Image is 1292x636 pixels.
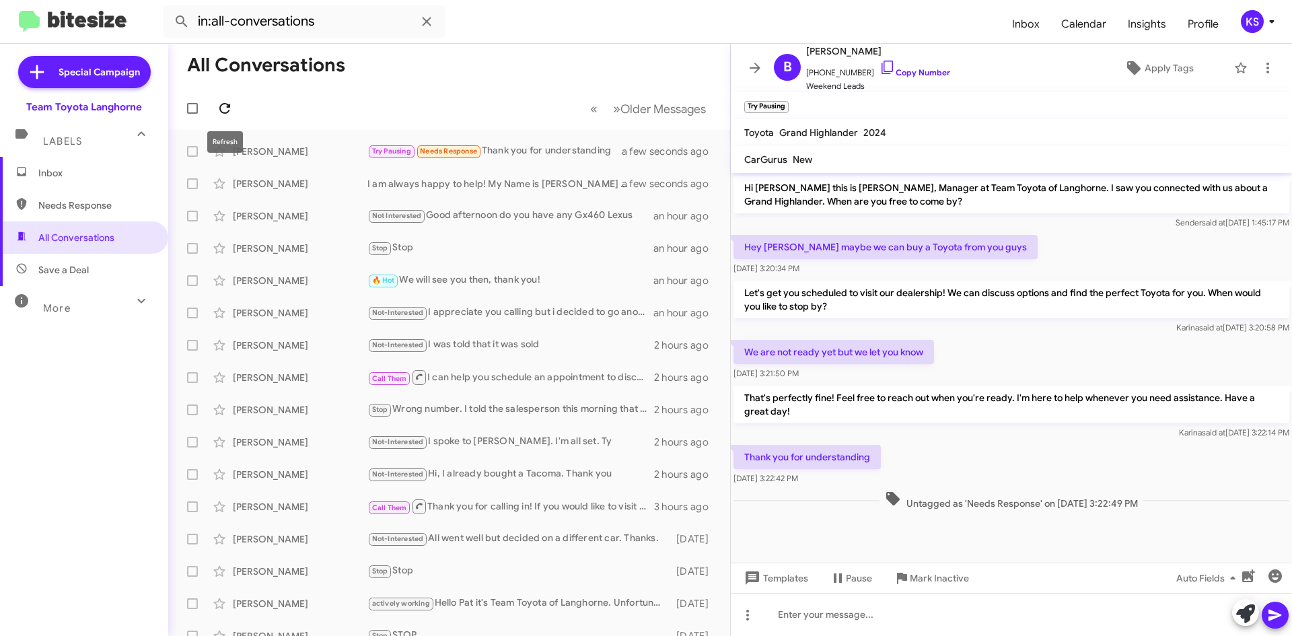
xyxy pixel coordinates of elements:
div: I am always happy to help! My Name is [PERSON_NAME] and my email address is [EMAIL_ADDRESS][DOMAI... [367,177,639,190]
button: Pause [819,566,883,590]
div: [PERSON_NAME] [233,274,367,287]
span: Not Interested [372,211,422,220]
p: We are not ready yet but we let you know [733,340,934,364]
p: Hi [PERSON_NAME] this is [PERSON_NAME], Manager at Team Toyota of Langhorne. I saw you connected ... [733,176,1289,213]
div: [DATE] [670,597,719,610]
span: Auto Fields [1176,566,1241,590]
div: [PERSON_NAME] [233,435,367,449]
span: said at [1199,322,1223,332]
div: [DATE] [670,565,719,578]
p: Thank you for understanding [733,445,881,469]
h1: All Conversations [187,55,345,76]
div: We will see you then, thank you! [367,273,653,288]
button: Previous [582,95,606,122]
div: Stop [367,240,653,256]
button: KS [1229,10,1277,33]
span: actively working [372,599,430,608]
span: Not-Interested [372,534,424,543]
nav: Page navigation example [583,95,714,122]
div: an hour ago [653,209,719,223]
span: [DATE] 3:22:42 PM [733,473,798,483]
span: Stop [372,405,388,414]
div: [PERSON_NAME] [233,532,367,546]
div: 2 hours ago [654,403,719,417]
span: Inbox [38,166,153,180]
div: [PERSON_NAME] [233,242,367,255]
span: Weekend Leads [806,79,950,93]
div: an hour ago [653,274,719,287]
p: Hey [PERSON_NAME] maybe we can buy a Toyota from you guys [733,235,1038,259]
span: Templates [742,566,808,590]
div: [PERSON_NAME] [233,597,367,610]
span: Untagged as 'Needs Response' on [DATE] 3:22:49 PM [880,491,1143,510]
span: Stop [372,244,388,252]
span: More [43,302,71,314]
span: CarGurus [744,153,787,166]
div: 2 hours ago [654,371,719,384]
button: Auto Fields [1165,566,1252,590]
a: Inbox [1001,5,1050,44]
a: Copy Number [880,67,950,77]
span: [DATE] 3:20:34 PM [733,263,799,273]
div: Wrong number. I told the salesperson this morning that this is not [PERSON_NAME]'s number (nor do... [367,402,654,417]
span: Older Messages [620,102,706,116]
div: [PERSON_NAME] [233,565,367,578]
span: Not-Interested [372,341,424,349]
span: » [613,100,620,117]
div: an hour ago [653,242,719,255]
small: Try Pausing [744,101,789,113]
div: Thank you for calling in! If you would like to visit with us, please call me at [PHONE_NUMBER] an... [367,498,654,515]
span: Special Campaign [59,65,140,79]
span: Not-Interested [372,470,424,479]
div: 3 hours ago [654,500,719,514]
input: Search [163,5,445,38]
span: [DATE] 3:21:50 PM [733,368,799,378]
div: I can help you schedule an appointment to discuss the Rav4. When are you available to visit the d... [367,369,654,386]
span: Not-Interested [372,308,424,317]
span: 2024 [863,127,886,139]
div: [DATE] [670,532,719,546]
div: Team Toyota Langhorne [26,100,142,114]
div: KS [1241,10,1264,33]
span: Pause [846,566,872,590]
div: Refresh [207,131,243,153]
span: Labels [43,135,82,147]
span: Mark Inactive [910,566,969,590]
span: Toyota [744,127,774,139]
span: B [783,57,792,78]
span: « [590,100,598,117]
span: Apply Tags [1145,56,1194,80]
a: Profile [1177,5,1229,44]
div: 2 hours ago [654,435,719,449]
span: [PHONE_NUMBER] [806,59,950,79]
a: Insights [1117,5,1177,44]
span: [PERSON_NAME] [806,43,950,59]
div: 2 hours ago [654,339,719,352]
span: Not-Interested [372,437,424,446]
div: [PERSON_NAME] [233,145,367,158]
span: Sender [DATE] 1:45:17 PM [1176,217,1289,227]
p: That's perfectly fine! Feel free to reach out when you're ready. I'm here to help whenever you ne... [733,386,1289,423]
div: an hour ago [653,306,719,320]
div: [PERSON_NAME] [233,209,367,223]
div: All went well but decided on a different car. Thanks. [367,531,670,546]
div: 2 hours ago [654,468,719,481]
div: a few seconds ago [639,177,719,190]
div: Hello Pat it's Team Toyota of Langhorne. Unfortunately we are not able to accept the offer of $28... [367,596,670,611]
div: [PERSON_NAME] [233,371,367,384]
p: Let's get you scheduled to visit our dealership! We can discuss options and find the perfect Toyo... [733,281,1289,318]
span: Call Them [372,503,407,512]
span: New [793,153,812,166]
div: Good afternoon do you have any Gx460 Lexus [367,208,653,223]
div: Hi, I already bought a Tacoma. Thank you [367,466,654,482]
span: Try Pausing [372,147,411,155]
span: Karina [DATE] 3:20:58 PM [1176,322,1289,332]
span: Needs Response [420,147,477,155]
div: a few seconds ago [639,145,719,158]
button: Mark Inactive [883,566,980,590]
button: Apply Tags [1089,56,1227,80]
span: Needs Response [38,199,153,212]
